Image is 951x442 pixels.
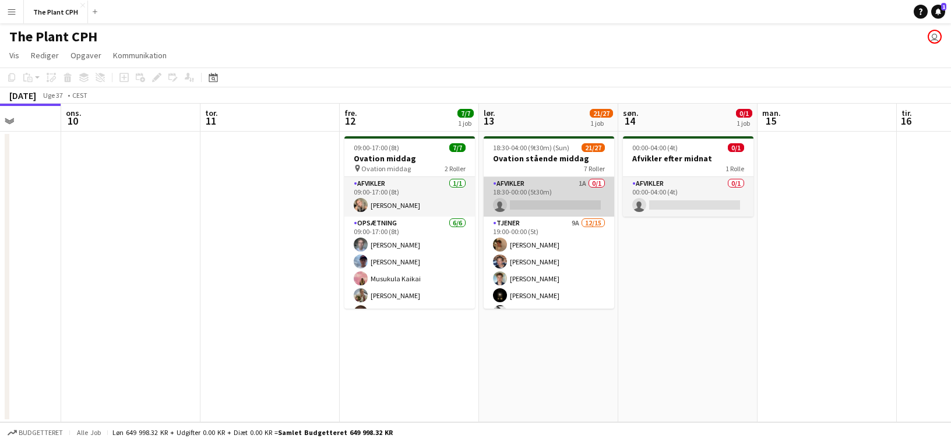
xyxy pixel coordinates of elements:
span: 14 [621,114,639,128]
app-job-card: 18:30-04:00 (9t30m) (Sun)21/27Ovation stående middag7 RollerAfvikler1A0/118:30-00:00 (5t30m) Tjen... [484,136,614,309]
div: 1 job [458,119,473,128]
div: 1 job [737,119,752,128]
div: [DATE] [9,90,36,101]
span: tir. [901,108,912,118]
span: Rediger [31,50,59,61]
div: Løn 649 998.32 KR + Udgifter 0.00 KR + Diæt 0.00 KR = [112,428,393,437]
span: Kommunikation [113,50,167,61]
span: 09:00-17:00 (8t) [354,143,399,152]
app-job-card: 00:00-04:00 (4t)0/1Afvikler efter midnat1 RolleAfvikler0/100:00-04:00 (4t) [623,136,753,217]
app-card-role: Afvikler0/100:00-04:00 (4t) [623,177,753,217]
app-card-role: Opsætning6/609:00-17:00 (8t)[PERSON_NAME][PERSON_NAME]Musukula Kaikai[PERSON_NAME][PERSON_NAME] [344,217,475,341]
span: 11 [203,114,218,128]
span: søn. [623,108,639,118]
app-job-card: 09:00-17:00 (8t)7/7Ovation middag Ovation middag2 RollerAfvikler1/109:00-17:00 (8t)[PERSON_NAME]O... [344,136,475,309]
span: Budgetteret [19,429,63,437]
span: Vis [9,50,19,61]
span: 00:00-04:00 (4t) [632,143,678,152]
button: Budgetteret [6,426,65,439]
span: 1 Rolle [725,164,744,173]
h3: Afvikler efter midnat [623,153,753,164]
span: tor. [205,108,218,118]
span: 21/27 [590,109,613,118]
a: 1 [931,5,945,19]
span: 18:30-04:00 (9t30m) (Sun) [493,143,569,152]
span: 10 [64,114,82,128]
h3: Ovation middag [344,153,475,164]
app-user-avatar: Magnus Pedersen [928,30,942,44]
span: Uge 37 [38,91,68,100]
span: 1 [941,3,946,10]
span: 2 Roller [445,164,466,173]
span: fre. [344,108,357,118]
span: 7 Roller [584,164,605,173]
span: Samlet budgetteret 649 998.32 KR [278,428,393,437]
span: 21/27 [582,143,605,152]
span: 15 [760,114,781,128]
span: 13 [482,114,495,128]
span: Opgaver [71,50,101,61]
a: Rediger [26,48,64,63]
span: 12 [343,114,357,128]
a: Vis [5,48,24,63]
div: CEST [72,91,87,100]
span: 0/1 [728,143,744,152]
span: 0/1 [736,109,752,118]
app-card-role: Afvikler1/109:00-17:00 (8t)[PERSON_NAME] [344,177,475,217]
a: Kommunikation [108,48,171,63]
span: lør. [484,108,495,118]
span: ons. [66,108,82,118]
span: Ovation middag [361,164,411,173]
span: man. [762,108,781,118]
h1: The Plant CPH [9,28,97,45]
span: 7/7 [457,109,474,118]
button: The Plant CPH [24,1,88,23]
a: Opgaver [66,48,106,63]
h3: Ovation stående middag [484,153,614,164]
div: 1 job [590,119,612,128]
app-card-role: Afvikler1A0/118:30-00:00 (5t30m) [484,177,614,217]
span: 16 [900,114,912,128]
span: Alle job [75,428,103,437]
span: 7/7 [449,143,466,152]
